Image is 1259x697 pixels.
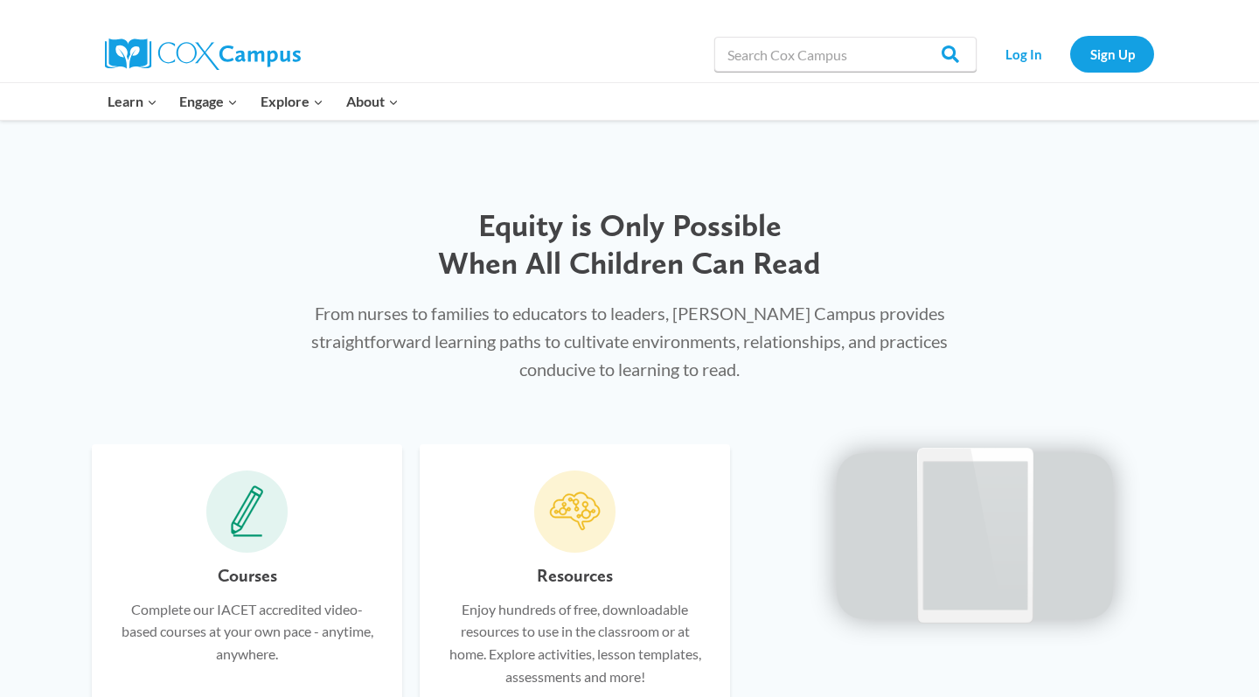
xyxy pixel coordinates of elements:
[96,83,169,120] button: Child menu of Learn
[985,36,1061,72] a: Log In
[218,561,277,589] h6: Courses
[249,83,335,120] button: Child menu of Explore
[118,598,376,666] p: Complete our IACET accredited video-based courses at your own pace - anytime, anywhere.
[291,299,968,383] p: From nurses to families to educators to leaders, [PERSON_NAME] Campus provides straightforward le...
[105,38,301,70] img: Cox Campus
[96,83,409,120] nav: Primary Navigation
[446,598,704,687] p: Enjoy hundreds of free, downloadable resources to use in the classroom or at home. Explore activi...
[335,83,410,120] button: Child menu of About
[169,83,250,120] button: Child menu of Engage
[714,37,977,72] input: Search Cox Campus
[438,206,821,282] span: Equity is Only Possible When All Children Can Read
[537,561,613,589] h6: Resources
[985,36,1154,72] nav: Secondary Navigation
[1070,36,1154,72] a: Sign Up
